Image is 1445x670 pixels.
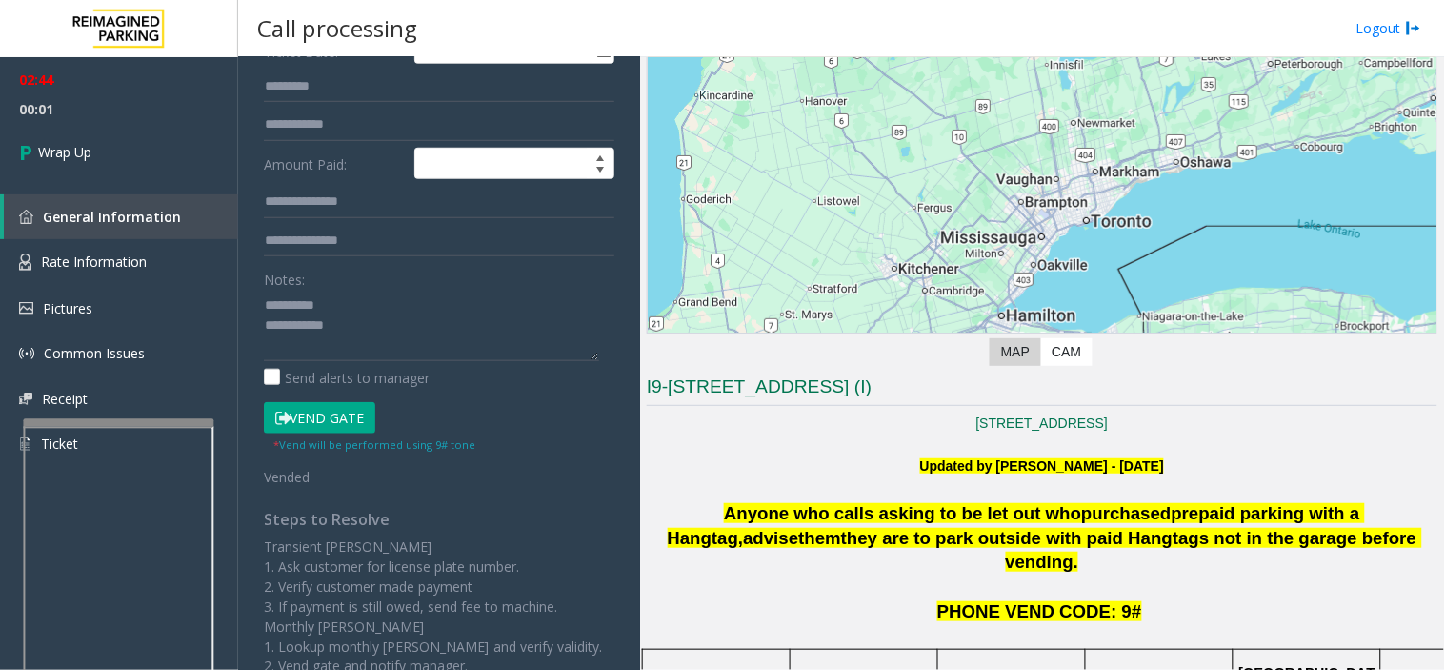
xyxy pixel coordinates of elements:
img: 'icon' [19,254,31,271]
span: Pictures [43,299,92,317]
span: Decrease value [587,164,613,179]
span: Vended [264,468,310,486]
span: them [798,528,841,548]
span: Anyone who calls asking to be let out who [724,503,1081,523]
h3: Call processing [248,5,427,51]
img: 'icon' [19,210,33,224]
span: purchased [1081,503,1171,523]
h4: Steps to Resolve [264,511,614,529]
span: Toggle popup [592,36,613,63]
img: logout [1406,18,1421,38]
label: Map [990,338,1041,366]
b: Updated by [PERSON_NAME] - [DATE] [920,458,1164,474]
img: 'icon' [19,393,32,405]
label: Notes: [264,263,305,290]
a: Logout [1356,18,1421,38]
span: Increase value [587,149,613,164]
h3: I9-[STREET_ADDRESS] (I) [647,375,1437,406]
label: Amount Paid: [259,148,410,180]
button: Vend Gate [264,402,375,435]
span: , [738,528,743,548]
span: prepaid parking with a Hangtag [668,503,1365,548]
span: General Information [43,208,181,226]
span: Receipt [42,390,88,408]
img: 'icon' [19,302,33,315]
div: 151 City Centre Drive, Mississauga, ON [1030,200,1054,235]
small: Vend will be performed using 9# tone [273,437,475,452]
span: Common Issues [44,344,145,362]
label: CAM [1040,338,1093,366]
a: [STREET_ADDRESS] [976,416,1108,431]
span: they are to park outside with paid Hangtags not in the garage before vending. [841,528,1422,573]
img: 'icon' [19,346,34,361]
span: advise [743,528,798,548]
span: PHONE VEND CODE: 9# [937,601,1142,621]
a: General Information [4,194,238,239]
label: Send alerts to manager [264,368,430,388]
span: Rate Information [41,253,147,271]
img: 'icon' [19,436,31,453]
span: Wrap Up [38,142,91,162]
